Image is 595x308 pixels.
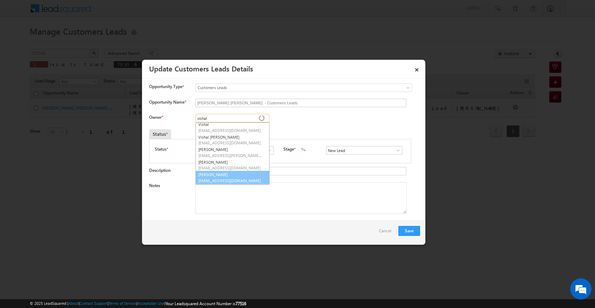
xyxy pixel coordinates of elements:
span: [EMAIL_ADDRESS][PERSON_NAME][DOMAIN_NAME] [198,153,262,158]
a: Terms of Service [109,301,136,306]
label: Description [149,168,171,173]
label: Owner [149,115,163,120]
a: Contact Support [80,301,108,306]
span: 77516 [236,301,246,306]
div: Status [149,129,171,139]
a: Vishal [PERSON_NAME] [196,134,269,146]
a: [PERSON_NAME] [195,171,270,184]
span: [EMAIL_ADDRESS][DOMAIN_NAME] [198,140,262,145]
span: Opportunity Type [149,83,182,90]
textarea: Type your message and hit 'Enter' [9,65,129,212]
a: About [68,301,79,306]
label: Status [155,146,166,152]
a: Customers Leads [195,83,412,92]
a: × [411,62,423,75]
label: Notes [149,183,160,188]
a: Acceptable Use [137,301,164,306]
button: Save [398,226,420,236]
span: © 2025 LeadSquared | | | | | [30,300,246,307]
a: Vishal [196,121,269,134]
span: [EMAIL_ADDRESS][DOMAIN_NAME] [198,178,262,183]
span: Customers Leads [196,85,383,91]
img: d_60004797649_company_0_60004797649 [12,37,30,46]
input: Type to Search [195,114,270,122]
a: Vishal Janmjarulia [196,184,269,197]
a: Update Customers Leads Details [149,63,253,73]
label: Stage [283,146,294,152]
a: [PERSON_NAME] [196,159,269,172]
input: Type to Search [326,146,402,155]
div: Chat with us now [37,37,119,46]
label: Opportunity Name [149,99,186,105]
a: Cancel [379,226,395,239]
a: Show All Items [259,115,268,122]
em: Start Chat [96,218,129,227]
a: [PERSON_NAME] [196,146,269,159]
span: [EMAIL_ADDRESS][DOMAIN_NAME] [198,128,262,133]
span: [EMAIL_ADDRESS][DOMAIN_NAME] [198,165,262,170]
div: Minimize live chat window [116,4,133,21]
a: Show All Items [263,147,272,154]
span: Your Leadsquared Account Number is [165,301,246,306]
a: Show All Items [392,147,401,154]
